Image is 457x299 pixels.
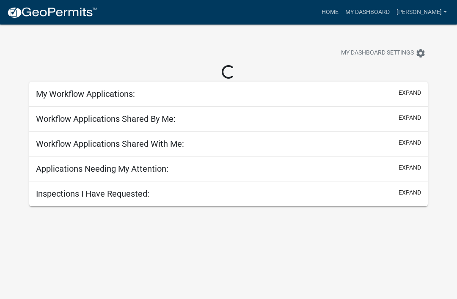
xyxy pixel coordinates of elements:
[341,48,414,58] span: My Dashboard Settings
[399,113,421,122] button: expand
[36,189,149,199] h5: Inspections I Have Requested:
[318,4,342,20] a: Home
[393,4,450,20] a: [PERSON_NAME]
[399,138,421,147] button: expand
[36,139,184,149] h5: Workflow Applications Shared With Me:
[399,188,421,197] button: expand
[36,114,176,124] h5: Workflow Applications Shared By Me:
[36,164,168,174] h5: Applications Needing My Attention:
[399,163,421,172] button: expand
[334,45,432,61] button: My Dashboard Settingssettings
[416,48,426,58] i: settings
[399,88,421,97] button: expand
[36,89,135,99] h5: My Workflow Applications:
[342,4,393,20] a: My Dashboard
